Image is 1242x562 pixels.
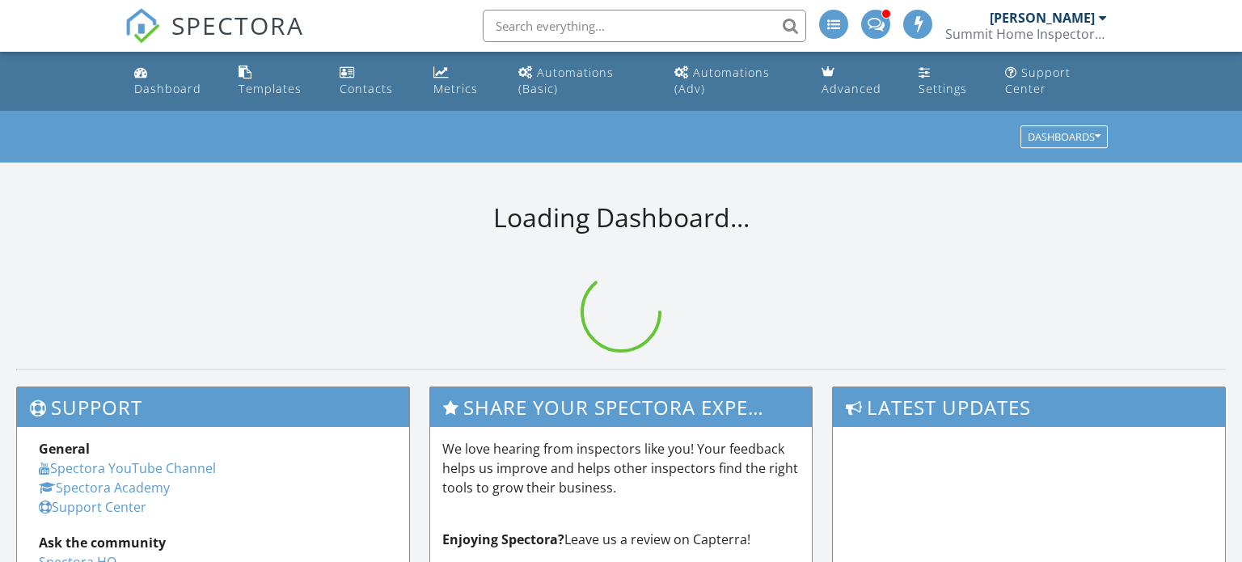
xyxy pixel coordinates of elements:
a: SPECTORA [125,22,304,56]
h3: Latest Updates [833,387,1225,427]
p: Leave us a review on Capterra! [442,530,801,549]
a: Automations (Basic) [512,58,655,104]
a: Dashboard [128,58,220,104]
a: Spectora Academy [39,479,170,497]
p: We love hearing from inspectors like you! Your feedback helps us improve and helps other inspecto... [442,439,801,497]
div: Automations (Basic) [518,65,614,96]
button: Dashboards [1020,126,1108,149]
span: SPECTORA [171,8,304,42]
h3: Support [17,387,409,427]
a: Contacts [333,58,414,104]
div: Automations (Adv) [674,65,770,96]
div: Templates [239,81,302,96]
div: Dashboard [134,81,201,96]
a: Metrics [427,58,499,104]
a: Support Center [999,58,1115,104]
a: Support Center [39,498,146,516]
div: [PERSON_NAME] [990,10,1095,26]
a: Automations (Advanced) [668,58,802,104]
h3: Share Your Spectora Experience [430,387,813,427]
strong: Enjoying Spectora? [442,530,564,548]
div: Summit Home Inspector LLC [945,26,1107,42]
div: Dashboards [1028,132,1100,143]
div: Support Center [1005,65,1071,96]
strong: General [39,440,90,458]
a: Advanced [815,58,899,104]
div: Settings [919,81,967,96]
a: Spectora YouTube Channel [39,459,216,477]
a: Templates [232,58,320,104]
a: Settings [912,58,985,104]
div: Metrics [433,81,478,96]
div: Contacts [340,81,393,96]
div: Advanced [822,81,881,96]
img: The Best Home Inspection Software - Spectora [125,8,160,44]
div: Ask the community [39,533,387,552]
input: Search everything... [483,10,806,42]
